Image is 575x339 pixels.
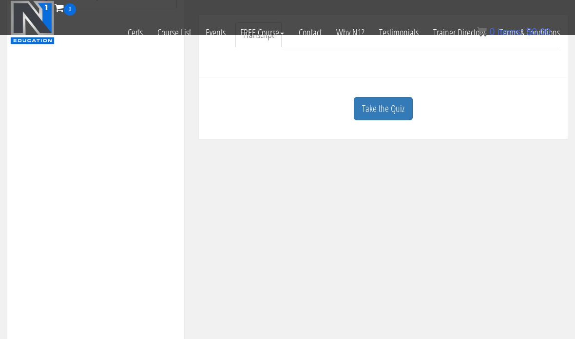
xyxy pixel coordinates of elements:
[477,26,551,37] a: 0 items: $0.00
[291,16,329,50] a: Contact
[354,97,413,121] a: Take the Quiz
[477,27,487,37] img: icon11.png
[526,26,532,37] span: $
[233,16,291,50] a: FREE Course
[120,16,150,50] a: Certs
[526,26,551,37] bdi: 0.00
[55,1,76,14] a: 0
[10,0,55,44] img: n1-education
[329,16,372,50] a: Why N1?
[372,16,426,50] a: Testimonials
[150,16,198,50] a: Course List
[498,26,523,37] span: items:
[492,16,567,50] a: Terms & Conditions
[198,16,233,50] a: Events
[64,3,76,16] span: 0
[489,26,495,37] span: 0
[426,16,492,50] a: Trainer Directory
